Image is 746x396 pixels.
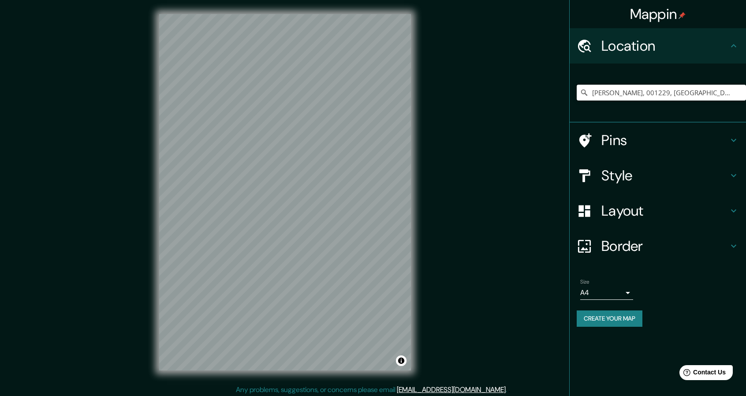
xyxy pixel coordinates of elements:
[601,202,728,220] h4: Layout
[396,355,407,366] button: Toggle attribution
[577,310,642,327] button: Create your map
[507,385,508,395] div: .
[580,286,633,300] div: A4
[601,237,728,255] h4: Border
[570,228,746,264] div: Border
[236,385,507,395] p: Any problems, suggestions, or concerns please email .
[668,362,736,386] iframe: Help widget launcher
[508,385,510,395] div: .
[159,14,411,370] canvas: Map
[580,278,589,286] label: Size
[577,85,746,101] input: Pick your city or area
[570,123,746,158] div: Pins
[570,28,746,64] div: Location
[601,37,728,55] h4: Location
[570,158,746,193] div: Style
[601,167,728,184] h4: Style
[630,5,686,23] h4: Mappin
[570,193,746,228] div: Layout
[397,385,506,394] a: [EMAIL_ADDRESS][DOMAIN_NAME]
[601,131,728,149] h4: Pins
[679,12,686,19] img: pin-icon.png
